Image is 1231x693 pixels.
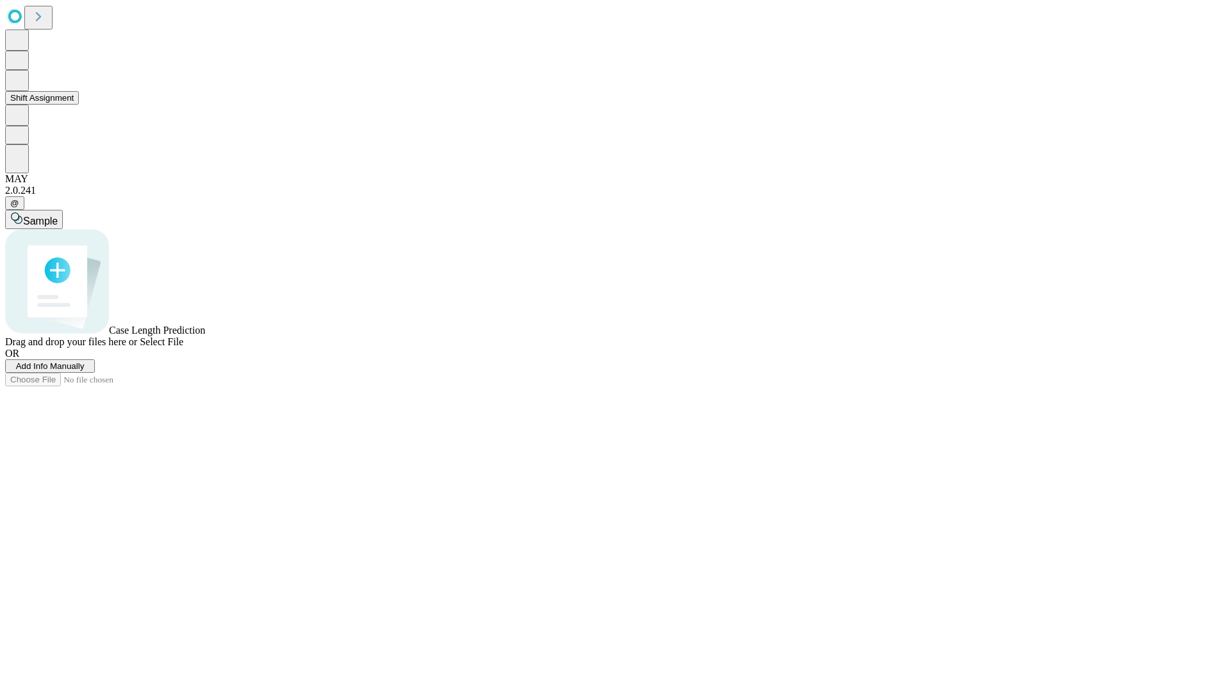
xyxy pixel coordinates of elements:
[16,361,85,371] span: Add Info Manually
[10,198,19,208] span: @
[5,348,19,359] span: OR
[109,325,205,336] span: Case Length Prediction
[23,216,58,227] span: Sample
[5,91,79,105] button: Shift Assignment
[5,210,63,229] button: Sample
[5,196,24,210] button: @
[140,336,183,347] span: Select File
[5,173,1226,185] div: MAY
[5,336,137,347] span: Drag and drop your files here or
[5,185,1226,196] div: 2.0.241
[5,359,95,373] button: Add Info Manually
